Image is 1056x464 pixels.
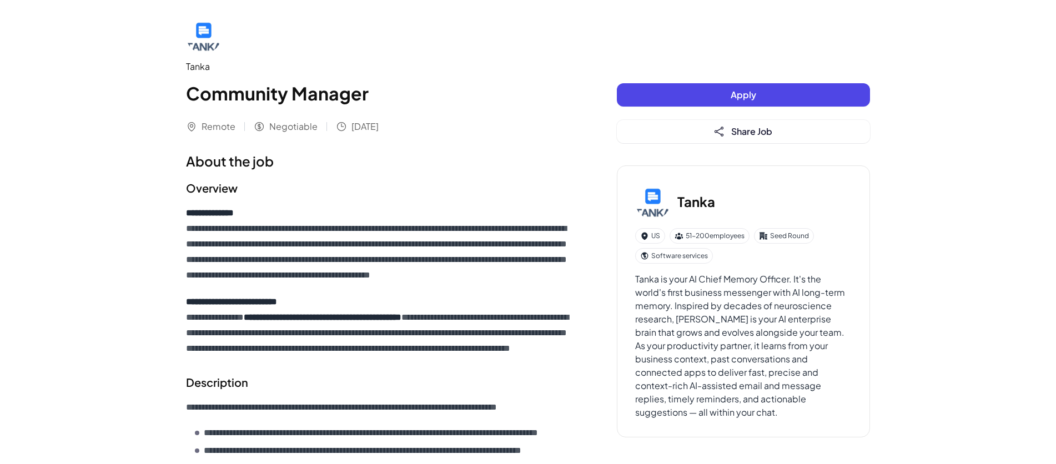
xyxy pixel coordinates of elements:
img: Ta [186,18,222,53]
span: Negotiable [269,120,318,133]
div: 51-200 employees [670,228,750,244]
button: Share Job [617,120,870,143]
span: Remote [202,120,235,133]
div: Tanka [186,60,572,73]
img: Ta [635,184,671,219]
h3: Tanka [677,191,715,211]
h1: Community Manager [186,80,572,107]
button: Apply [617,83,870,107]
h2: Overview [186,180,572,196]
h1: About the job [186,151,572,171]
div: Software services [635,248,713,264]
span: Share Job [731,125,772,137]
h2: Description [186,374,572,391]
div: Seed Round [754,228,814,244]
div: US [635,228,665,244]
span: [DATE] [351,120,379,133]
span: Apply [731,89,756,100]
div: Tanka is your AI Chief Memory Officer. It's the world's first business messenger with AI long-ter... [635,273,852,419]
